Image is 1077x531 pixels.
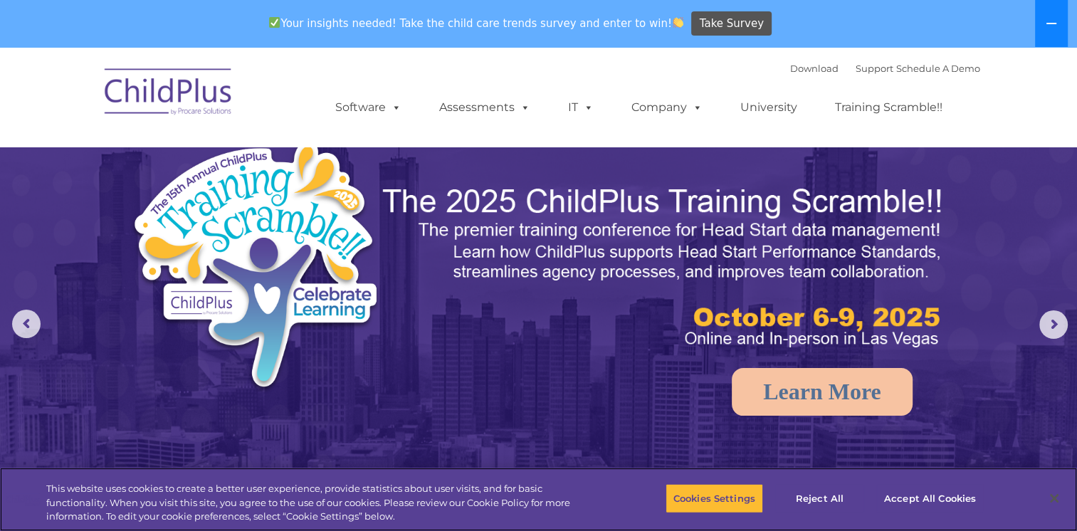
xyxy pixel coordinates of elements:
[896,63,980,74] a: Schedule A Demo
[617,93,717,122] a: Company
[775,483,864,513] button: Reject All
[726,93,811,122] a: University
[554,93,608,122] a: IT
[321,93,416,122] a: Software
[700,11,764,36] span: Take Survey
[1039,483,1070,514] button: Close
[198,152,258,163] span: Phone number
[269,17,280,28] img: ✅
[790,63,839,74] a: Download
[732,368,913,416] a: Learn More
[666,483,763,513] button: Cookies Settings
[46,482,592,524] div: This website uses cookies to create a better user experience, provide statistics about user visit...
[876,483,984,513] button: Accept All Cookies
[198,94,241,105] span: Last name
[425,93,545,122] a: Assessments
[856,63,893,74] a: Support
[691,11,772,36] a: Take Survey
[821,93,957,122] a: Training Scramble!!
[673,17,683,28] img: 👏
[98,58,240,130] img: ChildPlus by Procare Solutions
[790,63,980,74] font: |
[263,9,690,37] span: Your insights needed! Take the child care trends survey and enter to win!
